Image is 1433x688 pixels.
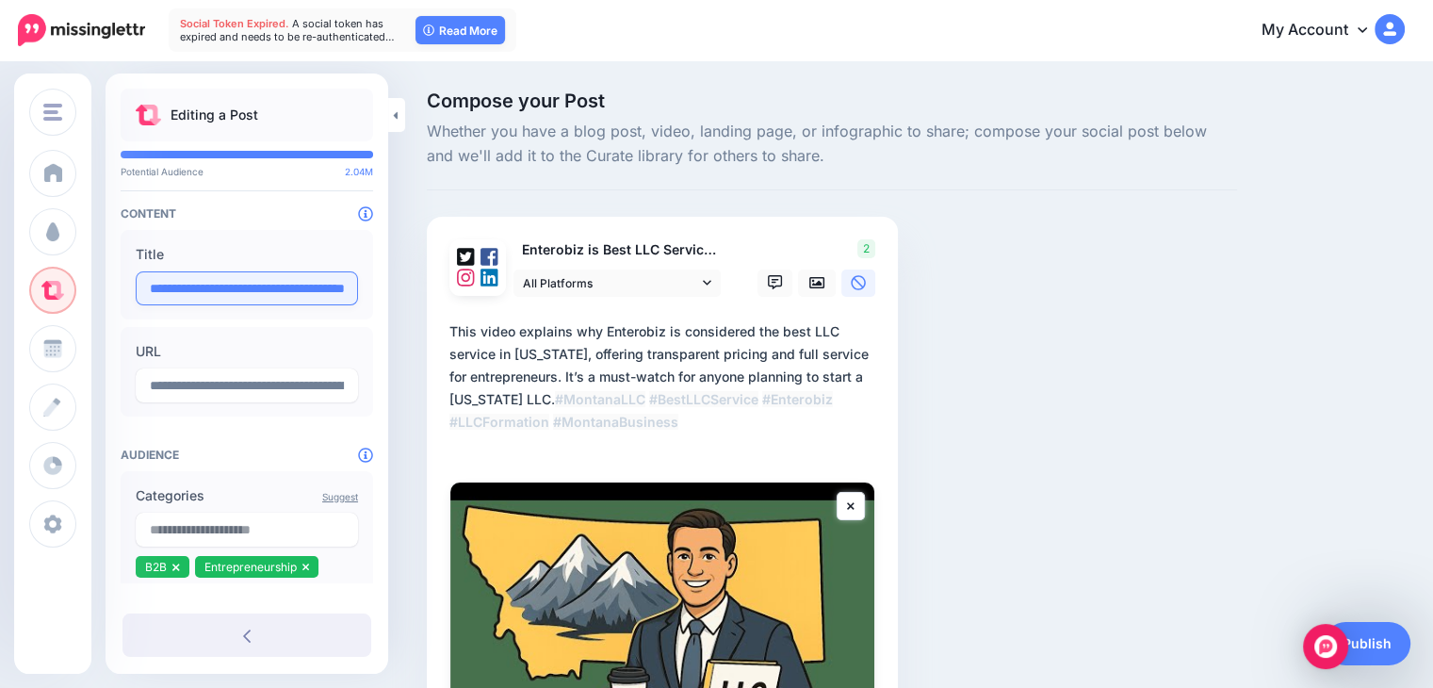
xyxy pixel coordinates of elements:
span: A social token has expired and needs to be re-authenticated… [180,17,395,43]
img: curate.png [136,105,161,125]
img: Missinglettr [18,14,145,46]
h4: Content [121,206,373,221]
img: menu.png [43,104,62,121]
span: 2.04M [345,166,373,177]
span: All Platforms [523,273,698,293]
h4: Audience [121,448,373,462]
label: Categories [136,484,358,507]
a: My Account [1243,8,1405,54]
div: This video explains why Enterobiz is considered the best LLC service in [US_STATE], offering tran... [449,320,883,434]
label: URL [136,340,358,363]
div: Open Intercom Messenger [1303,624,1348,669]
label: Title [136,243,358,266]
span: Social Token Expired. [180,17,289,30]
span: B2B [145,560,167,574]
span: 2 [857,239,875,258]
p: Editing a Post [171,104,258,126]
a: All Platforms [513,270,721,297]
a: Publish [1324,622,1410,665]
span: Whether you have a blog post, video, landing page, or infographic to share; compose your social p... [427,120,1237,169]
a: Suggest [322,491,358,502]
span: Compose your Post [427,91,1237,110]
p: Enterobiz is Best LLC Service in [GEOGRAPHIC_DATA] [513,239,723,261]
span: Entrepreneurship [204,560,297,574]
a: Read More [415,16,505,44]
p: Potential Audience [121,166,373,177]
